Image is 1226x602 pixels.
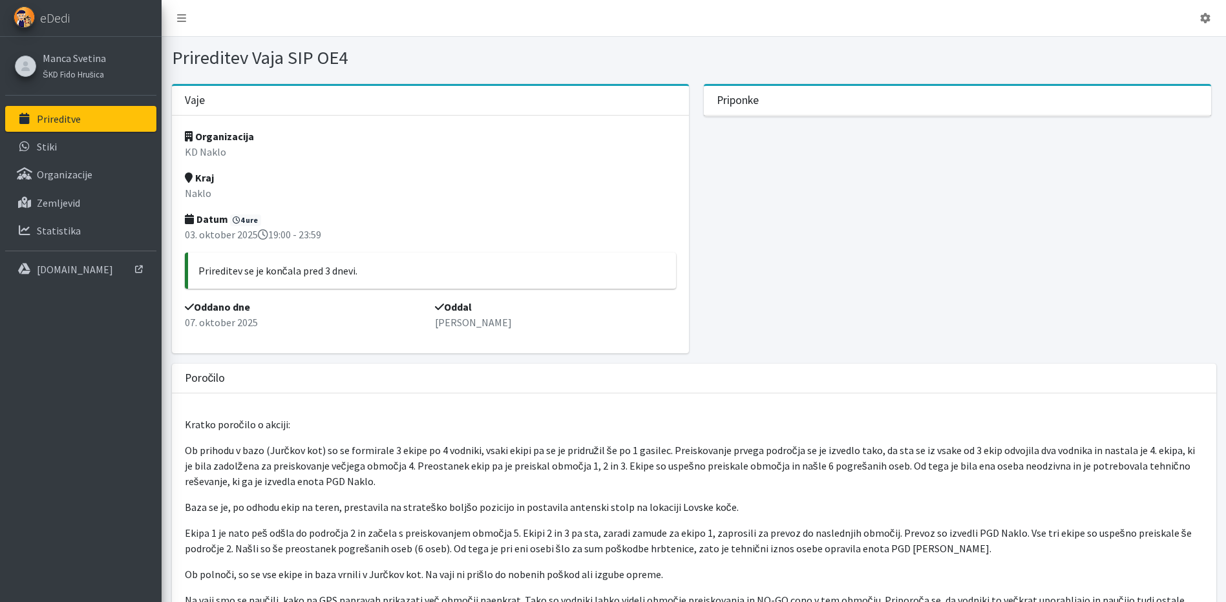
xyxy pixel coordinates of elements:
a: Stiki [5,134,156,160]
strong: Kraj [185,171,214,184]
p: Naklo [185,185,677,201]
a: Organizacije [5,161,156,187]
p: Prireditev se je končala pred 3 dnevi. [198,263,666,278]
p: Ekipa 1 je nato peš odšla do področja 2 in začela s preiskovanjem območja 5. Ekipi 2 in 3 pa sta,... [185,525,1203,556]
span: eDedi [40,8,70,28]
strong: Oddal [435,300,472,313]
p: Kratko poročilo o akciji: [185,417,1203,432]
strong: Organizacija [185,130,254,143]
a: Zemljevid [5,190,156,216]
p: Ob prihodu v bazo (Jurčkov kot) so se formirale 3 ekipe po 4 vodniki, vsaki ekipi pa se je pridru... [185,442,1203,489]
span: 4 ure [230,214,262,226]
p: 07. oktober 2025 [185,315,426,330]
a: Manca Svetina [43,50,106,66]
h1: Prireditev Vaja SIP OE4 [172,47,690,69]
h3: Poročilo [185,371,226,385]
p: Zemljevid [37,196,80,209]
p: Statistika [37,224,81,237]
img: eDedi [14,6,35,28]
p: Stiki [37,140,57,153]
a: [DOMAIN_NAME] [5,256,156,282]
h3: Priponke [717,94,759,107]
h3: Vaje [185,94,205,107]
p: Baza se je, po odhodu ekip na teren, prestavila na strateško boljšo pozicijo in postavila antensk... [185,499,1203,515]
a: Statistika [5,218,156,244]
a: ŠKD Fido Hrušica [43,66,106,81]
small: ŠKD Fido Hrušica [43,69,104,79]
p: Organizacije [37,168,92,181]
strong: Oddano dne [185,300,250,313]
p: KD Naklo [185,144,677,160]
p: 03. oktober 2025 19:00 - 23:59 [185,227,677,242]
strong: Datum [185,213,228,225]
p: Prireditve [37,112,81,125]
p: [DOMAIN_NAME] [37,263,113,276]
p: [PERSON_NAME] [435,315,676,330]
p: Ob polnoči, so se vse ekipe in baza vrnili v Jurčkov kot. Na vaji ni prišlo do nobenih poškod ali... [185,566,1203,582]
a: Prireditve [5,106,156,132]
